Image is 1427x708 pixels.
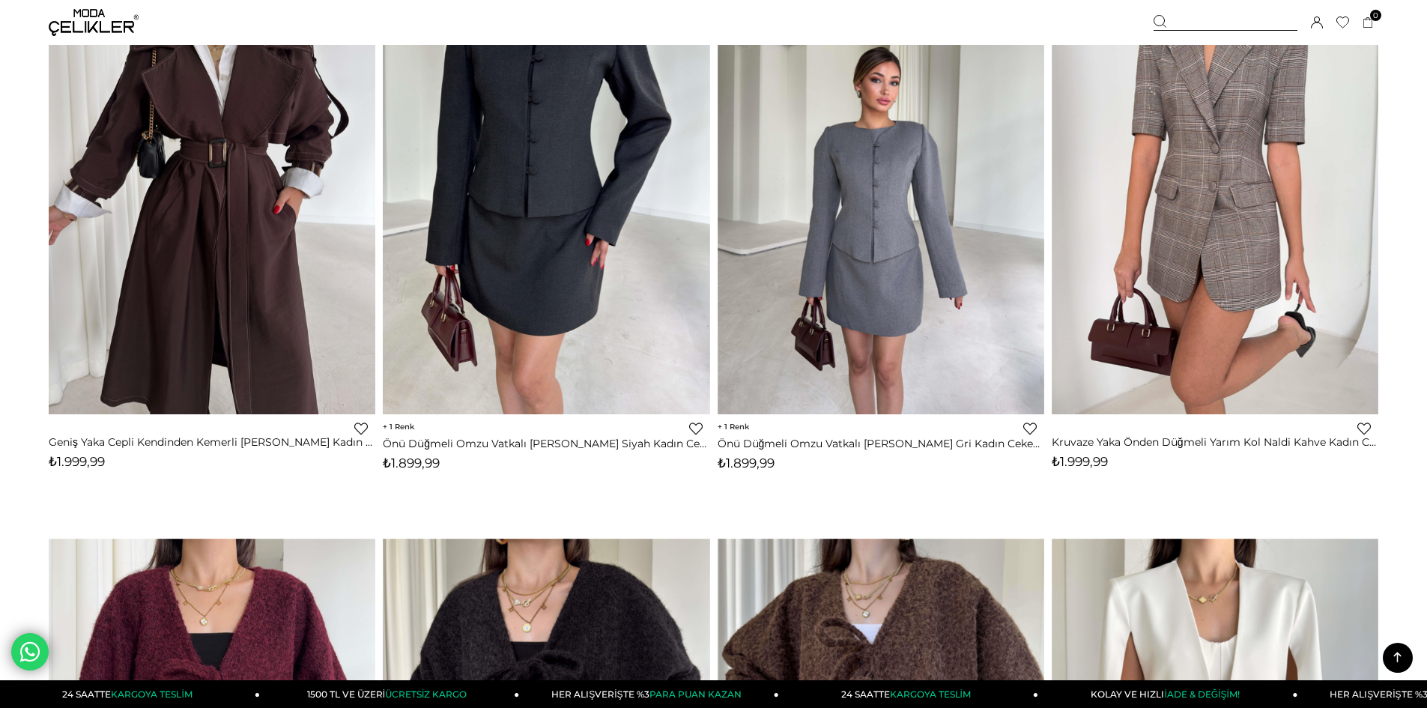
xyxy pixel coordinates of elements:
[1164,689,1239,700] span: İADE & DEĞİŞİM!
[1023,422,1037,435] a: Favorilere Ekle
[1,680,260,708] a: 24 SAATTEKARGOYA TESLİM
[890,689,971,700] span: KARGOYA TESLİM
[519,680,778,708] a: HER ALIŞVERİŞTE %3PARA PUAN KAZAN
[649,689,742,700] span: PARA PUAN KAZAN
[1052,435,1378,449] a: Kruvaze Yaka Önden Düğmeli Yarım Kol Naldi Kahve Kadın Ceket Elbise 26K091
[260,680,519,708] a: 1500 TL VE ÜZERİÜCRETSİZ KARGO
[385,689,467,700] span: ÜCRETSİZ KARGO
[383,456,440,471] span: ₺1.899,99
[49,9,139,36] img: logo
[779,680,1038,708] a: 24 SAATTEKARGOYA TESLİM
[718,422,749,432] span: 1
[689,422,703,435] a: Favorilere Ekle
[1357,422,1371,435] a: Favorilere Ekle
[383,478,384,479] img: png;base64,iVBORw0KGgoAAAANSUhEUgAAAAEAAAABCAYAAAAfFcSJAAAAAXNSR0IArs4c6QAAAA1JREFUGFdjePfu3X8ACW...
[49,454,105,469] span: ₺1.999,99
[383,437,709,450] a: Önü Düğmeli Omzu Vatkalı [PERSON_NAME] Siyah Kadın Ceket 26K107
[1052,454,1108,469] span: ₺1.999,99
[49,435,375,449] a: Geniş Yaka Cepli Kendinden Kemerli [PERSON_NAME] Kadın Trençkot 26K015
[1370,10,1381,21] span: 0
[718,437,1044,450] a: Önü Düğmeli Omzu Vatkalı [PERSON_NAME] Gri Kadın Ceket 26K107
[1363,17,1374,28] a: 0
[1038,680,1297,708] a: KOLAY VE HIZLIİADE & DEĞİŞİM!
[718,456,775,471] span: ₺1.899,99
[383,422,414,432] span: 1
[111,689,192,700] span: KARGOYA TESLİM
[354,422,368,435] a: Favorilere Ekle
